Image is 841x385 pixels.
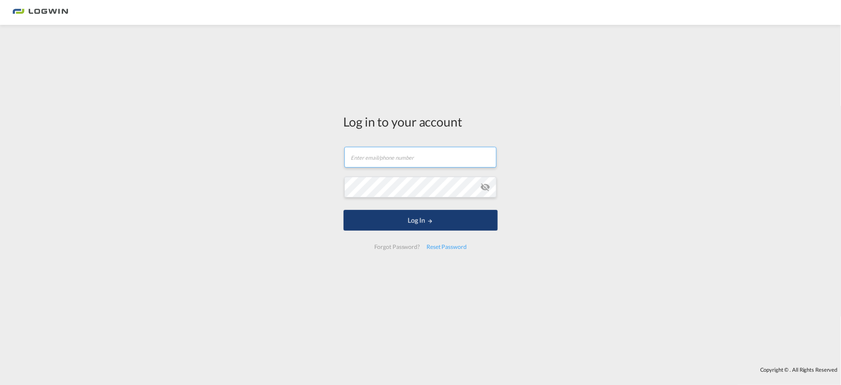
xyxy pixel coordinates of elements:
[371,239,423,254] div: Forgot Password?
[344,210,498,231] button: LOGIN
[344,113,498,130] div: Log in to your account
[344,147,497,168] input: Enter email/phone number
[12,3,68,22] img: bc73a0e0d8c111efacd525e4c8ad7d32.png
[423,239,470,254] div: Reset Password
[481,182,491,192] md-icon: icon-eye-off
